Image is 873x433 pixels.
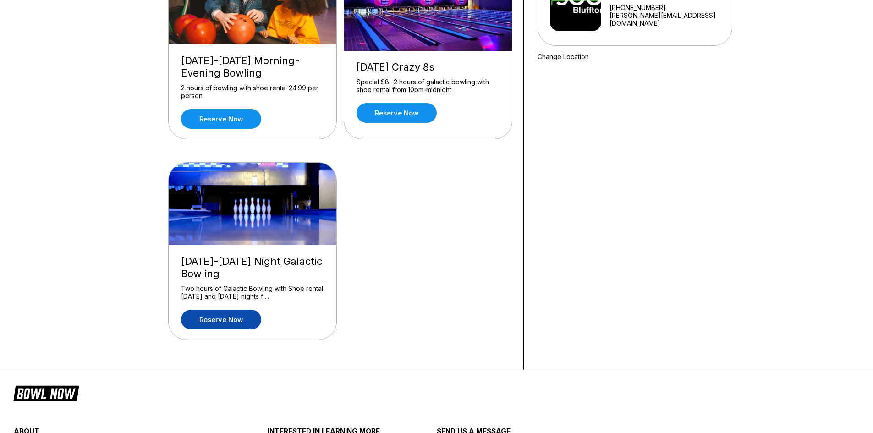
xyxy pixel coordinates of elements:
a: Reserve now [181,310,261,329]
div: [DATE]-[DATE] Morning-Evening Bowling [181,55,324,79]
div: 2 hours of bowling with shoe rental 24.99 per person [181,84,324,100]
a: [PERSON_NAME][EMAIL_ADDRESS][DOMAIN_NAME] [609,11,728,27]
a: Change Location [538,53,589,60]
div: [PHONE_NUMBER] [609,4,728,11]
div: [DATE]-[DATE] Night Galactic Bowling [181,255,324,280]
a: Reserve now [181,109,261,129]
img: Friday-Saturday Night Galactic Bowling [169,163,337,245]
a: Reserve now [357,103,437,123]
div: Special $8- 2 hours of galactic bowling with shoe rental from 10pm-midnight [357,78,500,94]
div: [DATE] Crazy 8s [357,61,500,73]
div: Two hours of Galactic Bowling with Shoe rental [DATE] and [DATE] nights f ... [181,285,324,301]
